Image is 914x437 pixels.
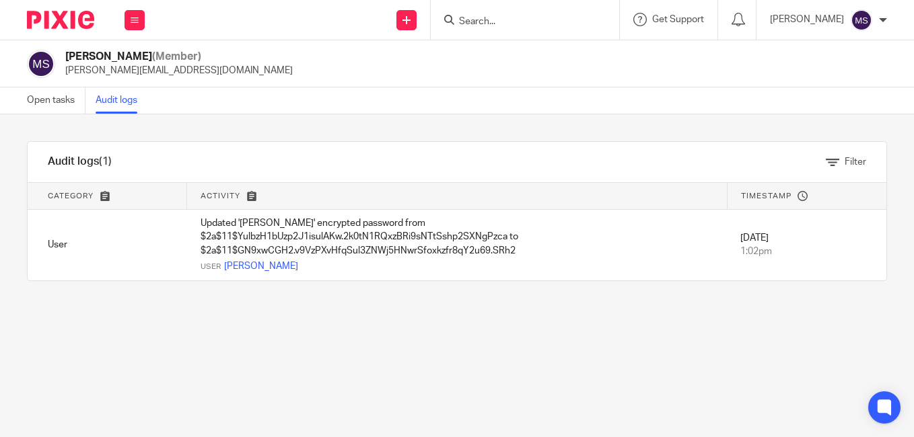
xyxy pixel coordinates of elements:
[65,64,293,77] p: [PERSON_NAME][EMAIL_ADDRESS][DOMAIN_NAME]
[458,16,579,28] input: Search
[27,50,55,78] img: svg%3E
[27,11,94,29] img: Pixie
[851,9,872,31] img: svg%3E
[152,51,201,62] span: (Member)
[224,260,298,273] a: [PERSON_NAME]
[48,192,94,200] span: Category
[96,87,147,114] a: Audit logs
[27,87,85,114] a: Open tasks
[845,157,866,167] span: Filter
[652,15,704,24] span: Get Support
[65,50,293,64] h2: [PERSON_NAME]
[201,262,221,272] span: User
[741,192,792,200] span: Timestamp
[201,192,240,200] span: Activity
[28,210,187,280] td: User
[740,245,873,258] div: 1:02pm
[727,210,886,280] td: [DATE]
[770,13,844,26] p: [PERSON_NAME]
[187,210,728,280] td: Updated '[PERSON_NAME]' encrypted password from $2a$11$YulbzH1bUzp2J1isulAKw.2k0tN1RQxzBRi9sNTtSs...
